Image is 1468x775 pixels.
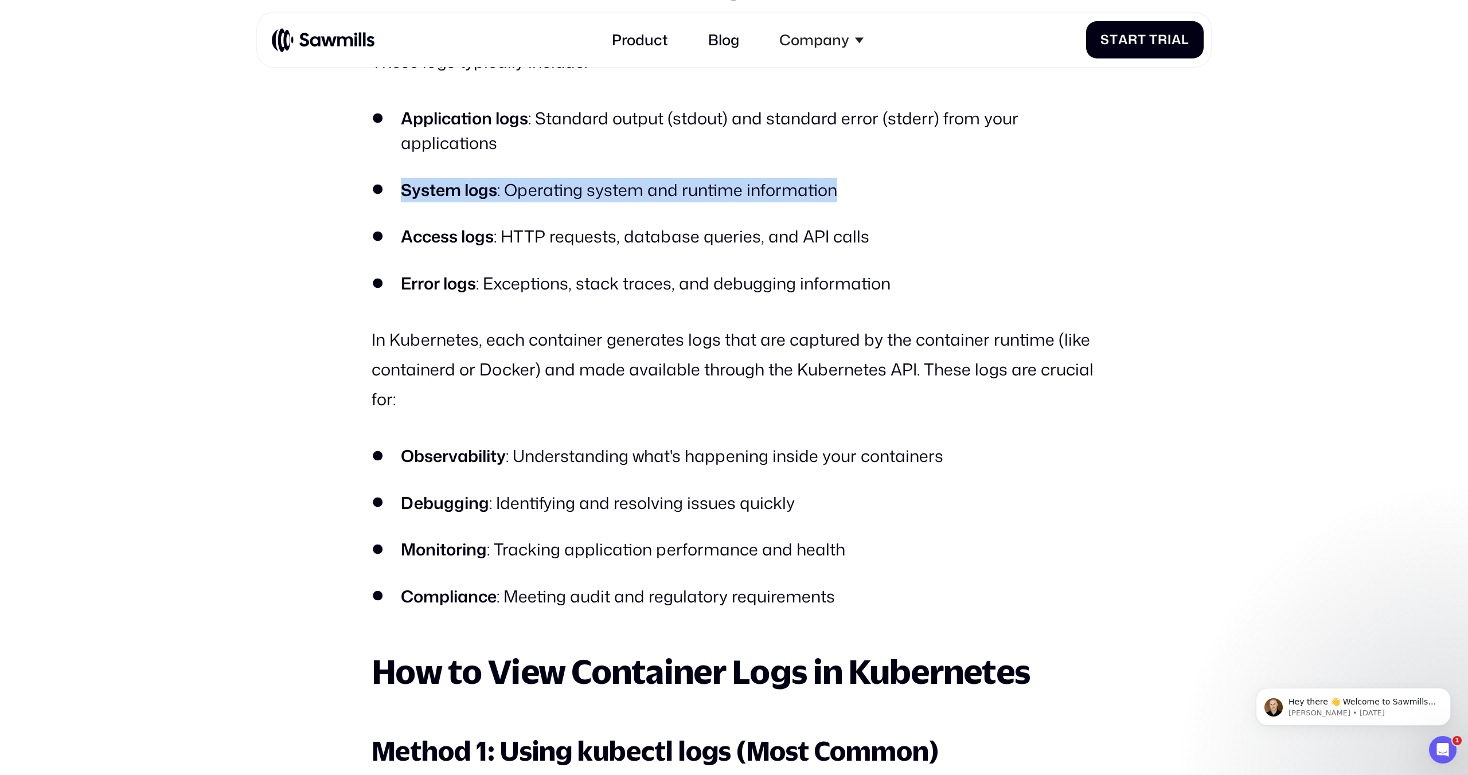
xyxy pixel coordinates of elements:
[1172,32,1181,48] span: a
[401,444,506,467] strong: Observability
[24,156,192,169] div: We will reply as soon as we can
[372,537,1096,562] li: : Tracking application performance and health
[372,733,1096,768] h3: Method 1: Using kubectl logs (Most Common)
[401,107,528,130] strong: Application logs
[401,538,487,561] strong: Monitoring
[24,144,192,156] div: Send us a message
[779,31,849,49] div: Company
[401,491,489,514] strong: Debugging
[372,178,1096,202] li: : Operating system and runtime information
[115,358,229,404] button: Messages
[1429,736,1457,764] iframe: Intercom live chat
[1100,32,1110,48] span: S
[372,491,1096,515] li: : Identifying and resolving issues quickly
[1149,32,1158,48] span: T
[23,22,103,40] img: logo
[1168,32,1172,48] span: i
[1128,32,1138,48] span: r
[11,135,218,178] div: Send us a messageWe will reply as soon as we can
[372,271,1096,296] li: : Exceptions, stack traces, and debugging information
[1239,664,1468,744] iframe: Intercom notifications message
[372,325,1096,414] p: In Kubernetes, each container generates logs that are captured by the container runtime (like con...
[153,386,192,394] span: Messages
[1086,21,1204,58] a: StartTrial
[44,386,70,394] span: Home
[401,225,494,248] strong: Access logs
[23,81,206,101] p: Hi there 👋
[1181,32,1189,48] span: l
[372,106,1096,155] li: : Standard output (stdout) and standard error (stderr) from your applications
[401,585,497,608] strong: Compliance
[697,20,750,60] a: Blog
[372,444,1096,468] li: : Understanding what's happening inside your containers
[768,20,874,60] div: Company
[401,272,476,295] strong: Error logs
[197,18,218,39] div: Close
[372,653,1096,690] h2: How to View Container Logs in Kubernetes
[23,101,206,120] p: How can we help?
[372,224,1096,249] li: : HTTP requests, database queries, and API calls
[600,20,678,60] a: Product
[1453,736,1462,745] span: 1
[1110,32,1118,48] span: t
[1158,32,1168,48] span: r
[1118,32,1128,48] span: a
[372,584,1096,609] li: : Meeting audit and regulatory requirements
[156,18,179,41] img: Profile image for Winston
[401,178,497,201] strong: System logs
[1138,32,1146,48] span: t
